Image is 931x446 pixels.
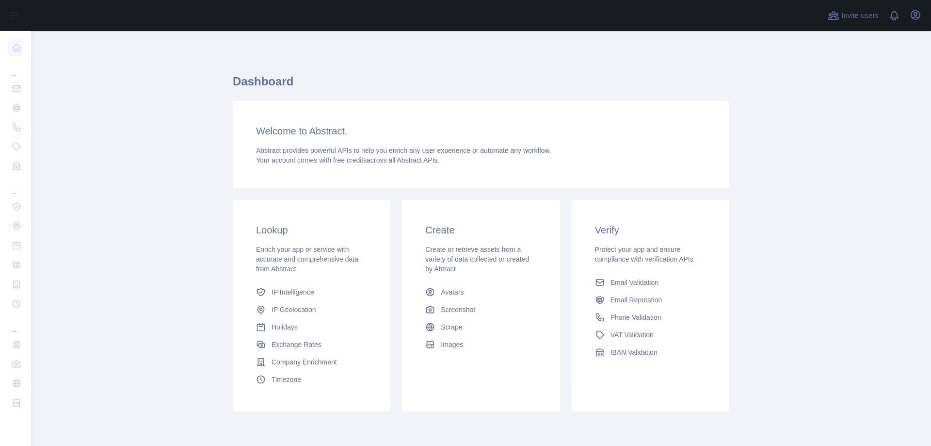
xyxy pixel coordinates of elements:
h1: Dashboard [233,74,729,97]
a: Email Validation [591,274,710,291]
a: Timezone [252,371,371,388]
span: Abstract provides powerful APIs to help you enrich any user experience or automate any workflow. [256,147,551,154]
h3: Welcome to Abstract. [256,124,706,138]
span: Holidays [272,322,298,332]
span: Exchange Rates [272,340,321,349]
a: Email Reputation [591,291,710,309]
span: Email Validation [610,278,658,287]
a: Holidays [252,318,371,336]
div: ... [8,58,23,78]
a: Company Enrichment [252,353,371,371]
span: Timezone [272,375,301,384]
span: Images [441,340,463,349]
a: Scrape [421,318,540,336]
a: IP Intelligence [252,283,371,301]
span: Email Reputation [610,295,662,305]
span: Invite users [841,10,879,21]
span: Your account comes with across all Abstract APIs. [256,156,439,164]
h3: Verify [595,223,706,237]
h3: Create [425,223,536,237]
div: ... [8,314,23,334]
span: IBAN Validation [610,347,658,357]
span: Screenshot [441,305,475,314]
span: Protect your app and ensure compliance with verification APIs [595,246,693,263]
span: VAT Validation [610,330,654,340]
a: Screenshot [421,301,540,318]
div: ... [8,177,23,196]
span: IP Geolocation [272,305,316,314]
a: Exchange Rates [252,336,371,353]
span: Create or retrieve assets from a variety of data collected or created by Abtract [425,246,529,273]
span: Phone Validation [610,313,661,322]
span: Scrape [441,322,462,332]
a: IBAN Validation [591,344,710,361]
span: free credits [333,156,367,164]
a: Phone Validation [591,309,710,326]
span: Avatars [441,287,464,297]
span: Enrich your app or service with accurate and comprehensive data from Abstract [256,246,358,273]
span: IP Intelligence [272,287,314,297]
a: Images [421,336,540,353]
span: Company Enrichment [272,357,337,367]
a: Avatars [421,283,540,301]
a: VAT Validation [591,326,710,344]
button: Invite users [826,8,881,23]
a: IP Geolocation [252,301,371,318]
h3: Lookup [256,223,367,237]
